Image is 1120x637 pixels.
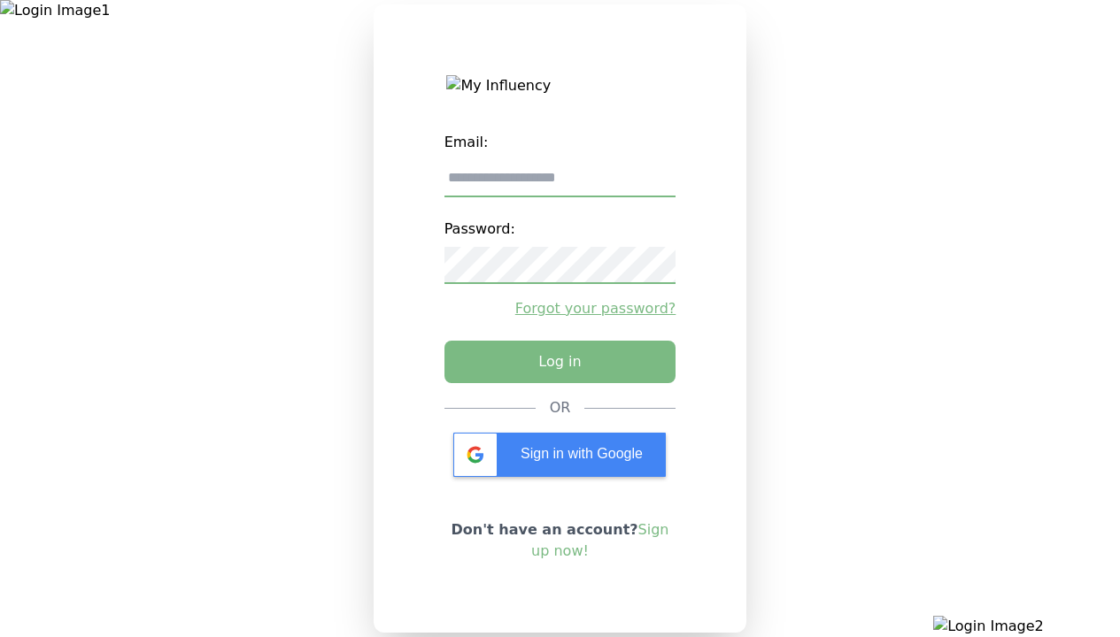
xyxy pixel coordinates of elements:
[444,211,676,247] label: Password:
[550,397,571,418] div: OR
[446,75,673,96] img: My Influency
[521,446,643,461] span: Sign in with Google
[444,519,676,562] p: Don't have an account?
[444,298,676,319] a: Forgot your password?
[453,433,666,477] div: Sign in with Google
[444,125,676,160] label: Email:
[444,341,676,383] button: Log in
[933,616,1120,637] img: Login Image2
